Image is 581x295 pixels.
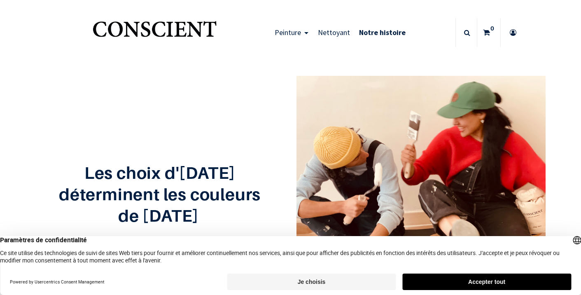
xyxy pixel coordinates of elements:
[275,28,301,37] span: Peinture
[477,18,500,47] a: 0
[318,28,350,37] span: Nettoyant
[270,18,313,47] a: Peinture
[91,16,218,49] a: Logo of Conscient
[359,28,406,37] span: Notre histoire
[488,24,496,33] sup: 0
[35,206,285,225] h2: de [DATE]
[35,164,285,182] h2: Les choix d'[DATE]
[35,185,285,203] h2: déterminent les couleurs
[91,16,218,49] img: Conscient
